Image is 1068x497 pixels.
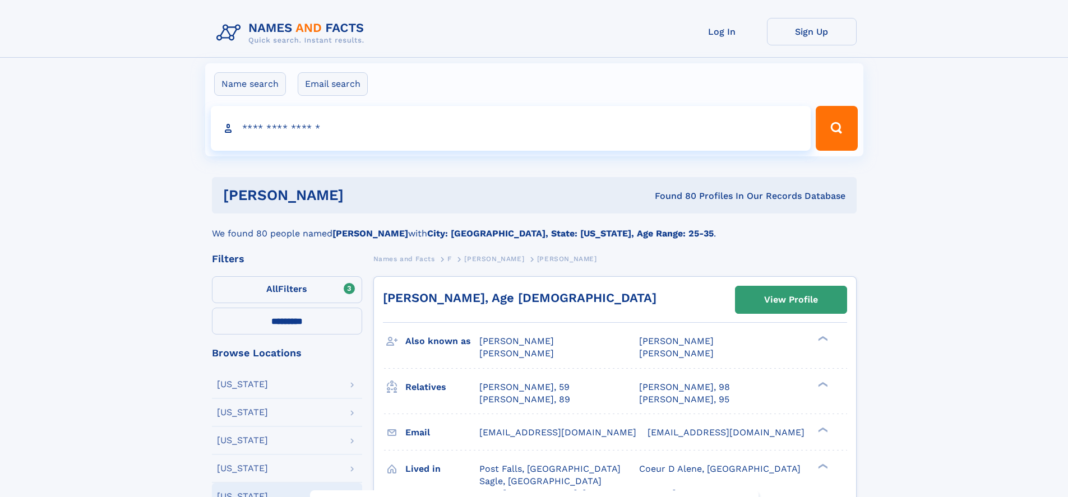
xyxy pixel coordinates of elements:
h3: Email [405,423,479,442]
a: [PERSON_NAME] [464,252,524,266]
button: Search Button [816,106,857,151]
div: Browse Locations [212,348,362,358]
img: Logo Names and Facts [212,18,373,48]
a: [PERSON_NAME], 95 [639,393,729,406]
span: [PERSON_NAME] [464,255,524,263]
div: [US_STATE] [217,408,268,417]
b: City: [GEOGRAPHIC_DATA], State: [US_STATE], Age Range: 25-35 [427,228,714,239]
span: Sagle, [GEOGRAPHIC_DATA] [479,476,602,486]
a: F [447,252,452,266]
input: search input [211,106,811,151]
div: [US_STATE] [217,436,268,445]
span: Coeur D Alene, [GEOGRAPHIC_DATA] [639,463,801,474]
a: Sign Up [767,18,857,45]
h1: [PERSON_NAME] [223,188,500,202]
h3: Lived in [405,459,479,479]
div: ❯ [815,426,829,433]
div: View Profile [764,287,818,313]
span: [PERSON_NAME] [479,348,554,359]
div: Filters [212,254,362,264]
label: Filters [212,276,362,303]
div: [US_STATE] [217,380,268,389]
span: [EMAIL_ADDRESS][DOMAIN_NAME] [479,427,636,438]
div: ❯ [815,335,829,342]
div: Found 80 Profiles In Our Records Database [499,190,845,202]
span: [PERSON_NAME] [639,336,714,346]
a: [PERSON_NAME], Age [DEMOGRAPHIC_DATA] [383,291,656,305]
span: [PERSON_NAME] [479,336,554,346]
h3: Also known as [405,332,479,351]
span: F [447,255,452,263]
label: Email search [298,72,368,96]
div: [US_STATE] [217,464,268,473]
span: [PERSON_NAME] [537,255,597,263]
a: [PERSON_NAME], 89 [479,393,570,406]
a: Names and Facts [373,252,435,266]
a: View Profile [736,286,847,313]
label: Name search [214,72,286,96]
a: [PERSON_NAME], 98 [639,381,730,393]
div: ❯ [815,462,829,470]
span: [EMAIL_ADDRESS][DOMAIN_NAME] [648,427,805,438]
a: [PERSON_NAME], 59 [479,381,570,393]
b: [PERSON_NAME] [332,228,408,239]
h3: Relatives [405,378,479,397]
div: We found 80 people named with . [212,213,857,240]
div: ❯ [815,380,829,388]
span: All [266,284,278,294]
span: [PERSON_NAME] [639,348,714,359]
span: Post Falls, [GEOGRAPHIC_DATA] [479,463,621,474]
a: Log In [677,18,767,45]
